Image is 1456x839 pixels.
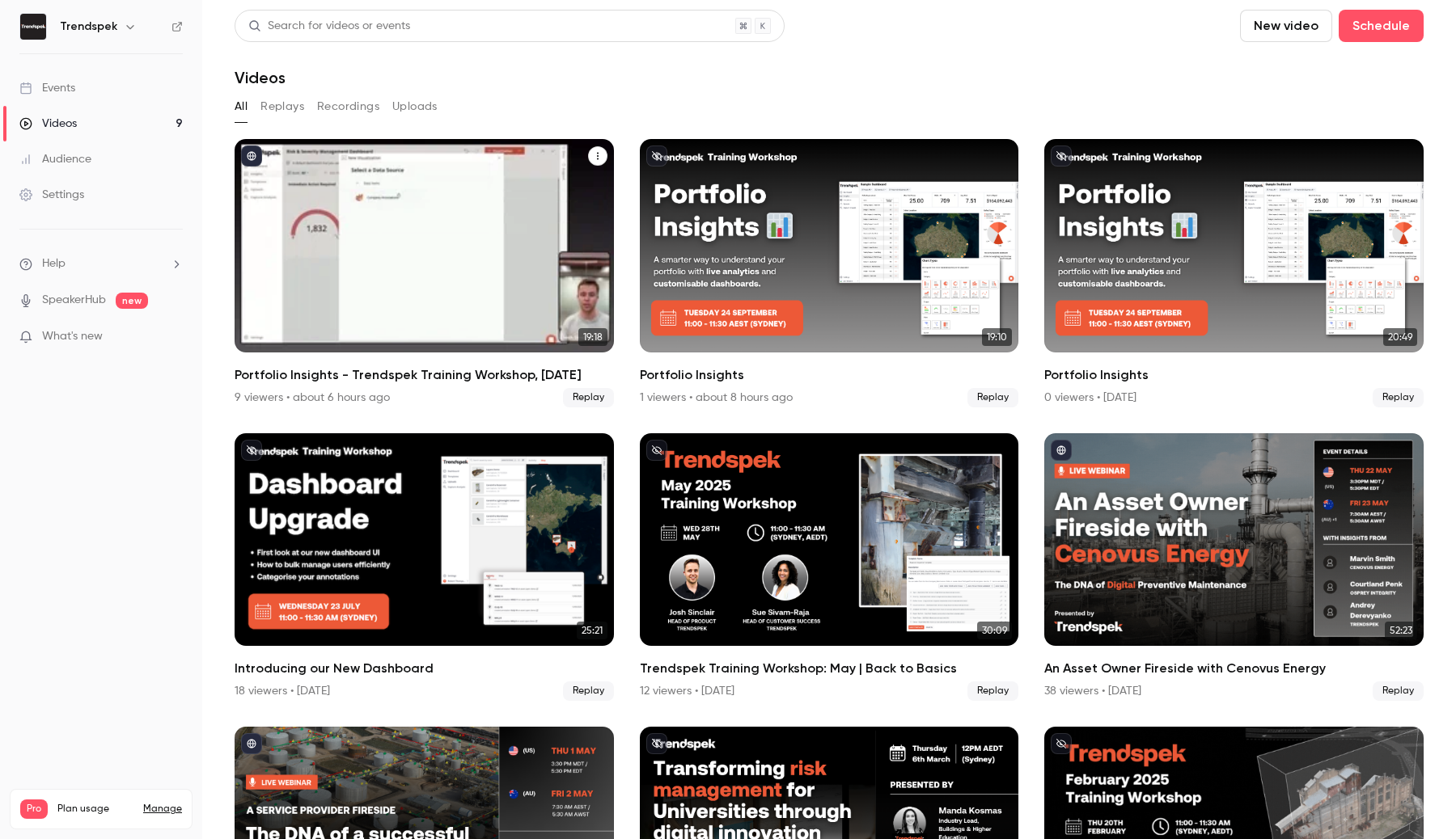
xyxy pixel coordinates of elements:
iframe: Noticeable Trigger [163,330,183,344]
li: Portfolio Insights [1044,139,1424,407]
div: 0 viewers • [DATE] [1044,390,1136,406]
a: 19:18Portfolio Insights - Trendspek Training Workshop, [DATE]9 viewers • about 6 hours agoReplay [235,139,614,407]
div: 1 viewers • about 8 hours ago [640,390,793,406]
div: Videos [19,116,77,132]
a: 25:21Introducing our New Dashboard18 viewers • [DATE]Replay [235,433,614,702]
span: Replay [563,681,614,701]
div: 18 viewers • [DATE] [235,683,330,699]
h6: Trendspek [60,19,117,35]
span: Replay [967,388,1018,407]
button: unpublished [646,733,667,754]
a: 52:23An Asset Owner Fireside with Cenovus Energy38 viewers • [DATE]Replay [1044,433,1424,702]
div: Settings [19,187,84,203]
img: Trendspek [20,14,46,40]
span: Plan usage [57,803,133,816]
button: unpublished [646,440,667,461]
h2: Portfolio Insights - Trendspek Training Workshop, [DATE] [235,365,614,385]
button: unpublished [241,440,262,461]
li: Introducing our New Dashboard [235,433,614,702]
li: Portfolio Insights [640,139,1019,407]
span: Replay [563,388,614,407]
span: Replay [1373,388,1424,407]
button: Uploads [392,94,438,120]
span: 25:21 [577,622,607,639]
button: Schedule [1339,10,1424,42]
h2: Introducing our New Dashboard [235,659,614,678]
li: Trendspek Training Workshop: May | Back to Basics [640,433,1019,702]
a: Manage [143,803,182,816]
span: 20:49 [1383,328,1417,346]
button: unpublished [1051,145,1072,167]
span: 52:23 [1385,622,1417,639]
button: Recordings [317,94,379,120]
span: What's new [42,328,103,345]
section: Videos [235,10,1424,829]
button: published [1051,440,1072,461]
h1: Videos [235,68,286,87]
div: Audience [19,151,91,167]
h2: Trendspek Training Workshop: May | Back to Basics [640,659,1019,678]
span: 30:09 [977,622,1012,639]
li: Portfolio Insights - Trendspek Training Workshop, Oct 1st [235,139,614,407]
a: 30:09Trendspek Training Workshop: May | Back to Basics12 viewers • [DATE]Replay [640,433,1019,702]
button: New video [1240,10,1332,42]
a: 19:10Portfolio Insights1 viewers • about 8 hours agoReplay [640,139,1019,407]
span: Replay [1373,681,1424,701]
span: new [116,293,148,309]
div: Events [19,80,75,96]
h2: Portfolio Insights [1044,365,1424,385]
a: SpeakerHub [42,292,106,309]
span: 19:18 [578,328,607,346]
button: All [235,94,248,120]
div: 38 viewers • [DATE] [1044,683,1141,699]
a: 20:49Portfolio Insights0 viewers • [DATE]Replay [1044,139,1424,407]
div: Search for videos or events [248,18,410,35]
li: An Asset Owner Fireside with Cenovus Energy [1044,433,1424,702]
h2: An Asset Owner Fireside with Cenovus Energy [1044,659,1424,678]
div: 12 viewers • [DATE] [640,683,734,699]
li: help-dropdown-opener [19,255,183,272]
div: 9 viewers • about 6 hours ago [235,390,390,406]
span: Pro [20,799,48,819]
button: unpublished [1051,733,1072,754]
button: unpublished [646,145,667,167]
span: 19:10 [982,328,1012,346]
h2: Portfolio Insights [640,365,1019,385]
button: Replays [260,94,304,120]
button: published [241,733,262,754]
span: Help [42,255,66,272]
button: published [241,145,262,167]
span: Replay [967,681,1018,701]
